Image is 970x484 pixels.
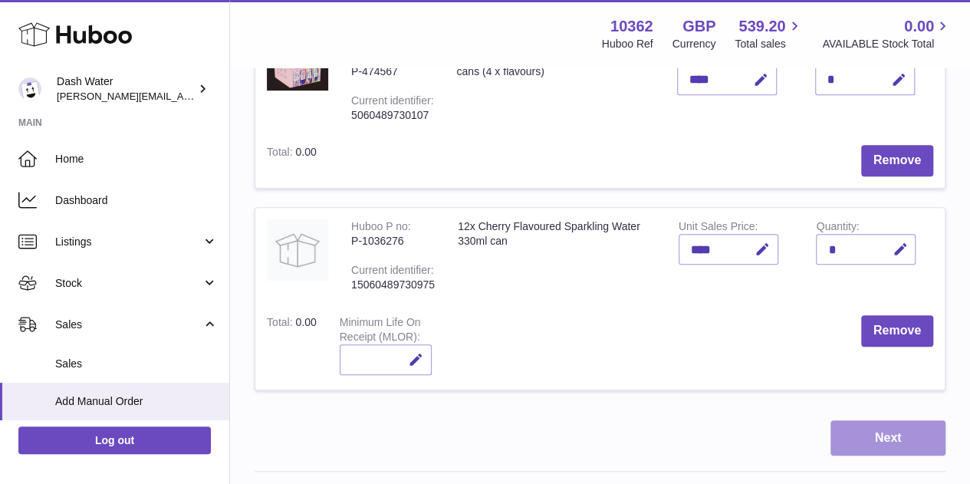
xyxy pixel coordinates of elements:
[55,193,218,208] span: Dashboard
[351,108,433,123] div: 5060489730107
[55,357,218,371] span: Sales
[682,16,715,37] strong: GBP
[679,220,758,236] label: Unit Sales Price
[672,37,716,51] div: Currency
[816,220,859,236] label: Quantity
[55,276,202,291] span: Stock
[18,77,41,100] img: james@dash-water.com
[55,318,202,332] span: Sales
[830,420,945,456] button: Next
[351,64,433,79] div: P-474567
[610,16,653,37] strong: 10362
[267,146,295,162] label: Total
[55,152,218,166] span: Home
[822,37,952,51] span: AVAILABLE Stock Total
[351,278,435,292] div: 15060489730975
[351,220,411,236] div: Huboo P no
[267,50,328,91] img: Sparkling Water Trial Pack 16 x 330ml cans (4 x flavours)
[55,394,218,409] span: Add Manual Order
[861,145,933,176] button: Remove
[351,94,433,110] div: Current identifier
[18,426,211,454] a: Log out
[340,316,421,347] label: Minimum Life On Receipt (MLOR)
[735,16,803,51] a: 539.20 Total sales
[55,235,202,249] span: Listings
[267,219,328,281] img: 12x Cherry Flavoured Sparkling Water 330ml can
[738,16,785,37] span: 539.20
[351,264,433,280] div: Current identifier
[861,315,933,347] button: Remove
[57,74,195,104] div: Dash Water
[445,38,666,133] td: Sparkling Water Trial Pack 16 x 330ml cans (4 x flavours)
[295,316,316,328] span: 0.00
[602,37,653,51] div: Huboo Ref
[446,208,667,303] td: 12x Cherry Flavoured Sparkling Water 330ml can
[295,146,316,158] span: 0.00
[57,90,307,102] span: [PERSON_NAME][EMAIL_ADDRESS][DOMAIN_NAME]
[822,16,952,51] a: 0.00 AVAILABLE Stock Total
[267,316,295,332] label: Total
[904,16,934,37] span: 0.00
[351,234,435,249] div: P-1036276
[735,37,803,51] span: Total sales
